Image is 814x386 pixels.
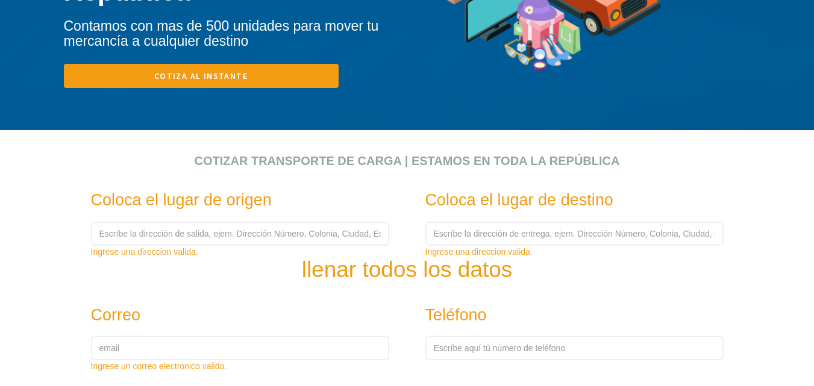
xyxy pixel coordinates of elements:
[91,246,389,258] div: Ingrese una direccion valida.
[64,19,407,49] h4: Contamos con mas de 500 unidades para mover tu mercancía a cualquier destino
[91,307,363,325] h3: Correo
[91,191,363,210] h3: Coloca el lugar de origen
[91,336,389,360] input: email
[91,222,389,246] input: Escríbe la dirección de salida, ejem. Dirección Número, Colonia, Ciudad, Estado, Código Postal.
[64,64,339,88] a: Cotiza al instante
[82,154,733,167] h2: Cotizar transporte de carga | Estamos en toda la República
[425,336,724,360] input: Escríbe aquí tú número de teléfono
[754,326,800,372] iframe: Drift Widget Chat Controller
[425,191,697,210] h3: Coloca el lugar de destino
[425,246,724,258] div: Ingrese una direccion valida.
[91,360,389,372] div: Ingrese un correo electronico valido.
[425,307,697,325] h3: Teléfono
[425,222,724,246] input: Escríbe la dirección de entrega, ejem. Dirección Número, Colonia, Ciudad, Estado, Código Postal.
[9,130,805,142] div: click para cotizar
